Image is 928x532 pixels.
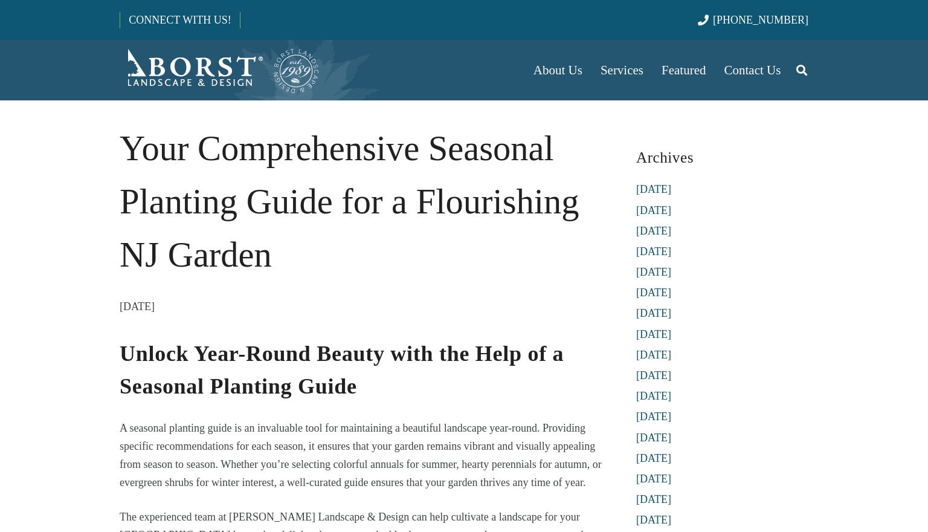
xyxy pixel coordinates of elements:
span: About Us [533,63,582,77]
a: [DATE] [636,307,671,319]
p: A seasonal planting guide is an invaluable tool for maintaining a beautiful landscape year-round.... [120,419,602,491]
a: Contact Us [715,40,790,100]
span: Contact Us [724,63,781,77]
a: Search [790,55,814,85]
a: [DATE] [636,183,671,195]
a: [DATE] [636,266,671,278]
h3: Archives [636,144,808,171]
a: [PHONE_NUMBER] [698,14,808,26]
a: [DATE] [636,369,671,381]
a: [DATE] [636,349,671,361]
a: Services [591,40,652,100]
a: [DATE] [636,225,671,237]
a: [DATE] [636,390,671,402]
span: Services [601,63,643,77]
span: Featured [662,63,706,77]
a: [DATE] [636,245,671,258]
a: [DATE] [636,452,671,464]
a: [DATE] [636,328,671,340]
a: [DATE] [636,410,671,423]
a: About Us [524,40,591,100]
h1: Your Comprehensive Seasonal Planting Guide for a Flourishing NJ Garden [120,122,602,281]
a: [DATE] [636,473,671,485]
a: Borst-Logo [120,46,320,94]
span: [PHONE_NUMBER] [713,14,808,26]
a: [DATE] [636,204,671,216]
strong: Unlock Year-Round Beauty with the Help of a Seasonal Planting Guide [120,342,564,398]
a: [DATE] [636,493,671,505]
a: [DATE] [636,432,671,444]
a: [DATE] [636,287,671,299]
a: [DATE] [636,514,671,526]
a: CONNECT WITH US! [120,5,239,34]
time: 23 March 2024 at 08:30:12 America/New_York [120,297,155,316]
a: Featured [652,40,715,100]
